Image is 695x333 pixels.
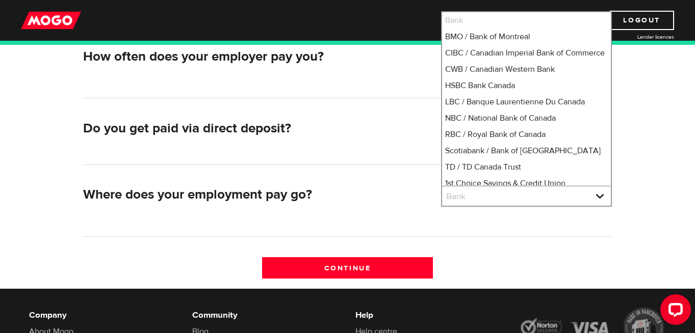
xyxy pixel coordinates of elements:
[442,61,611,77] li: CWB / Canadian Western Bank
[192,309,340,321] h6: Community
[609,11,674,30] a: Logout
[442,159,611,175] li: TD / TD Canada Trust
[442,143,611,159] li: Scotiabank / Bank of [GEOGRAPHIC_DATA]
[442,94,611,110] li: LBC / Banque Laurentienne Du Canada
[83,121,433,136] h2: Do you get paid via direct deposit?
[442,110,611,126] li: NBC / National Bank of Canada
[442,12,611,29] li: Bank
[442,29,611,45] li: BMO / Bank of Montreal
[442,175,611,191] li: 1st Choice Savings & Credit Union
[83,49,433,65] h2: How often does your employer pay you?
[262,257,433,279] input: Continue
[355,309,503,321] h6: Help
[21,11,81,30] img: mogo_logo-11ee424be714fa7cbb0f0f49df9e16ec.png
[29,309,177,321] h6: Company
[598,33,674,41] a: Lender licences
[442,126,611,143] li: RBC / Royal Bank of Canada
[83,187,433,203] h2: Where does your employment pay go?
[442,77,611,94] li: HSBC Bank Canada
[652,290,695,333] iframe: LiveChat chat widget
[442,45,611,61] li: CIBC / Canadian Imperial Bank of Commerce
